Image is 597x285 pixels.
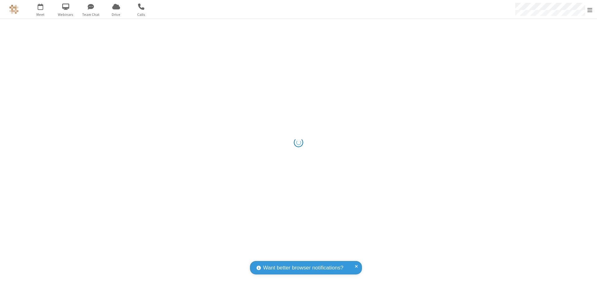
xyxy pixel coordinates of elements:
[130,12,153,17] span: Calls
[9,5,19,14] img: QA Selenium DO NOT DELETE OR CHANGE
[29,12,52,17] span: Meet
[263,264,343,272] span: Want better browser notifications?
[79,12,103,17] span: Team Chat
[104,12,128,17] span: Drive
[54,12,77,17] span: Webinars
